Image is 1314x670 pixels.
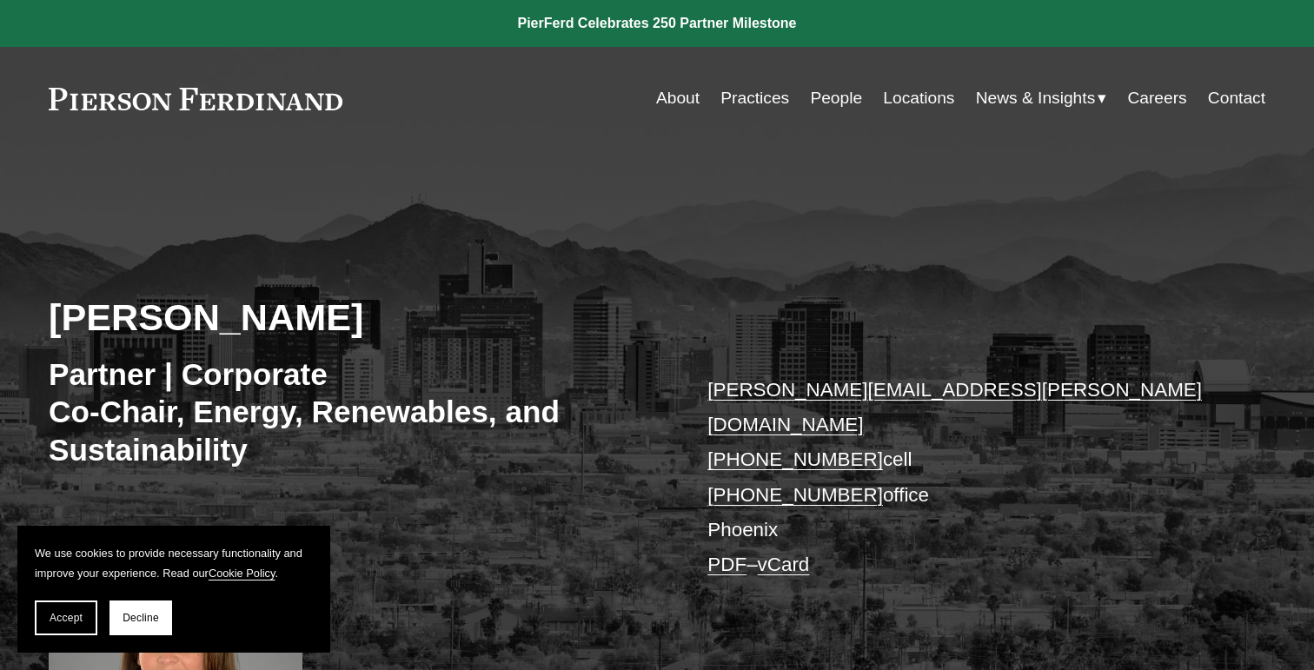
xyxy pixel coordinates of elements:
[50,612,83,624] span: Accept
[810,82,862,115] a: People
[976,83,1096,114] span: News & Insights
[35,600,97,635] button: Accept
[17,526,330,653] section: Cookie banner
[109,600,172,635] button: Decline
[707,554,747,575] a: PDF
[209,567,275,580] a: Cookie Policy
[976,82,1107,115] a: folder dropdown
[707,484,883,506] a: [PHONE_NUMBER]
[758,554,810,575] a: vCard
[707,373,1214,583] p: cell office Phoenix –
[1208,82,1265,115] a: Contact
[1127,82,1186,115] a: Careers
[49,295,657,340] h2: [PERSON_NAME]
[720,82,789,115] a: Practices
[707,379,1202,435] a: [PERSON_NAME][EMAIL_ADDRESS][PERSON_NAME][DOMAIN_NAME]
[49,355,657,469] h3: Partner | Corporate Co-Chair, Energy, Renewables, and Sustainability
[883,82,954,115] a: Locations
[707,448,883,470] a: [PHONE_NUMBER]
[35,543,313,583] p: We use cookies to provide necessary functionality and improve your experience. Read our .
[656,82,700,115] a: About
[123,612,159,624] span: Decline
